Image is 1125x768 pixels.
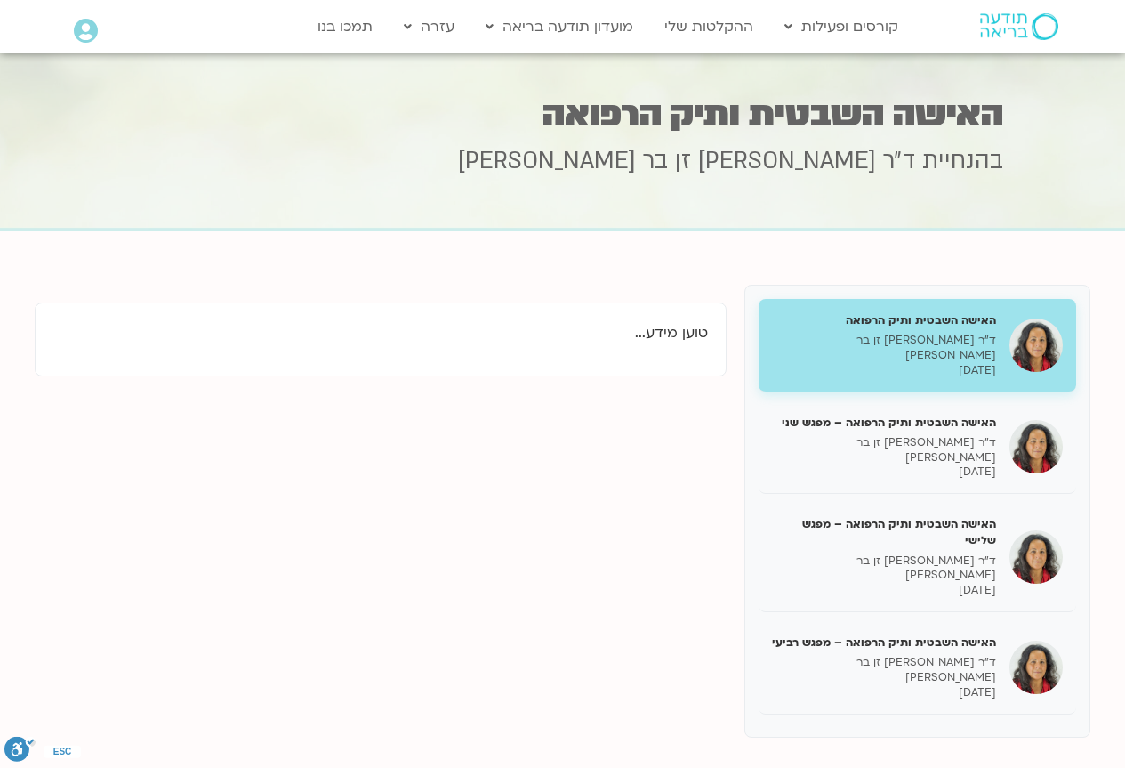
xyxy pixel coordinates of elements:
[772,685,996,700] p: [DATE]
[772,583,996,598] p: [DATE]
[1009,641,1063,694] img: האישה השבטית ותיק הרפואה – מפגש רביעי
[1009,319,1063,372] img: האישה השבטית ותיק הרפואה
[53,321,708,345] p: טוען מידע...
[309,10,382,44] a: תמכו בנו
[772,312,996,328] h5: האישה השבטית ותיק הרפואה
[775,10,907,44] a: קורסים ופעילות
[477,10,642,44] a: מועדון תודעה בריאה
[395,10,463,44] a: עזרה
[772,655,996,685] p: ד״ר [PERSON_NAME] זן בר [PERSON_NAME]
[772,516,996,548] h5: האישה השבטית ותיק הרפואה – מפגש שלישי
[1009,420,1063,473] img: האישה השבטית ותיק הרפואה – מפגש שני
[772,635,996,651] h5: האישה השבטית ותיק הרפואה – מפגש רביעי
[458,145,915,177] span: ד״ר [PERSON_NAME] זן בר [PERSON_NAME]
[655,10,762,44] a: ההקלטות שלי
[123,97,1003,132] h1: האישה השבטית ותיק הרפואה
[1009,530,1063,584] img: האישה השבטית ותיק הרפואה – מפגש שלישי
[772,435,996,465] p: ד״ר [PERSON_NAME] זן בר [PERSON_NAME]
[922,145,1003,177] span: בהנחיית
[772,465,996,480] p: [DATE]
[772,415,996,431] h5: האישה השבטית ותיק הרפואה – מפגש שני
[772,363,996,378] p: [DATE]
[980,13,1058,40] img: תודעה בריאה
[772,554,996,584] p: ד״ר [PERSON_NAME] זן בר [PERSON_NAME]
[772,333,996,363] p: ד״ר [PERSON_NAME] זן בר [PERSON_NAME]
